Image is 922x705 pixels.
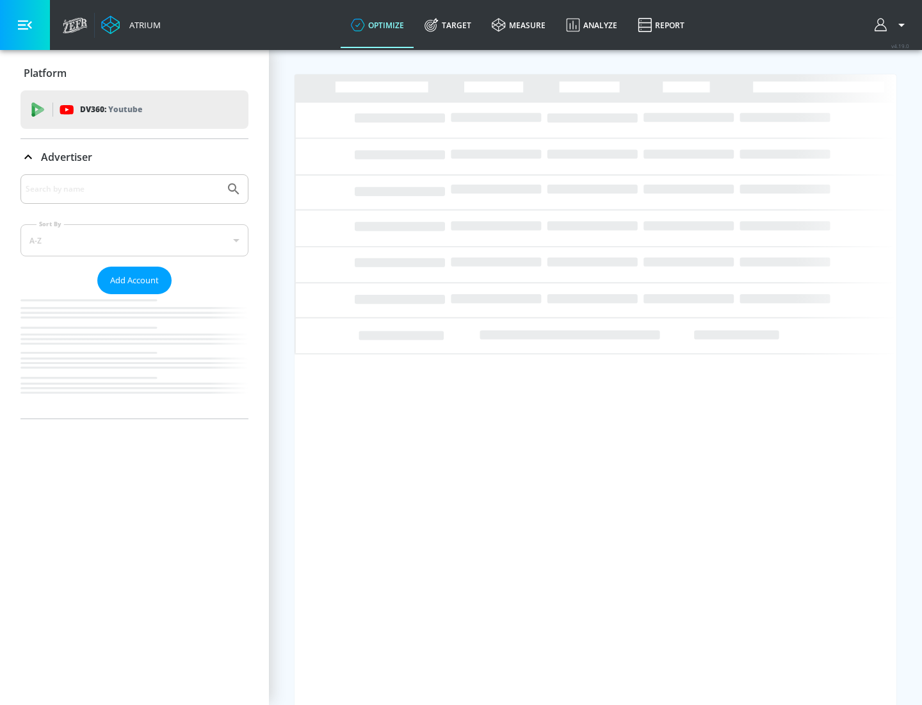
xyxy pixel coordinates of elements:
[41,150,92,164] p: Advertiser
[627,2,695,48] a: Report
[414,2,481,48] a: Target
[80,103,142,117] p: DV360:
[124,19,161,31] div: Atrium
[20,294,248,419] nav: list of Advertiser
[20,174,248,419] div: Advertiser
[891,42,909,49] span: v 4.19.0
[481,2,556,48] a: measure
[341,2,414,48] a: optimize
[110,273,159,288] span: Add Account
[24,66,67,80] p: Platform
[556,2,627,48] a: Analyze
[97,267,172,294] button: Add Account
[20,224,248,256] div: A-Z
[108,103,142,116] p: Youtube
[20,55,248,91] div: Platform
[20,90,248,129] div: DV360: Youtube
[26,181,220,197] input: Search by name
[20,139,248,175] div: Advertiser
[101,15,161,35] a: Atrium
[36,220,64,228] label: Sort By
